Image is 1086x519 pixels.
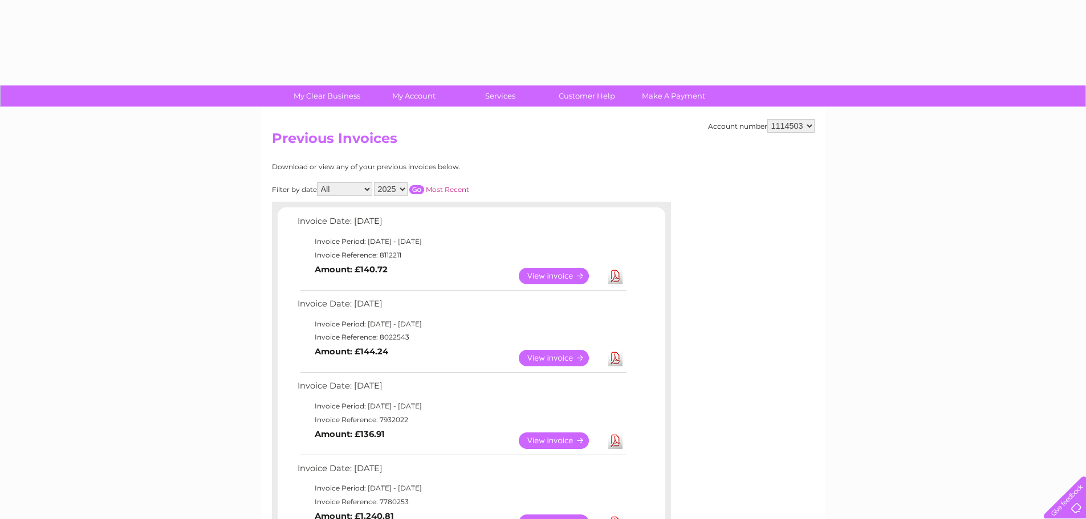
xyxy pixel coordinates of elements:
[272,163,571,171] div: Download or view any of your previous invoices below.
[295,461,628,482] td: Invoice Date: [DATE]
[315,264,388,275] b: Amount: £140.72
[608,350,623,366] a: Download
[295,413,628,427] td: Invoice Reference: 7932022
[519,432,603,449] a: View
[295,235,628,248] td: Invoice Period: [DATE] - [DATE]
[295,330,628,344] td: Invoice Reference: 8022543
[280,85,374,107] a: My Clear Business
[453,85,547,107] a: Services
[519,350,603,366] a: View
[295,214,628,235] td: Invoice Date: [DATE]
[608,268,623,284] a: Download
[272,182,571,196] div: Filter by date
[295,317,628,331] td: Invoice Period: [DATE] - [DATE]
[608,432,623,449] a: Download
[426,185,469,194] a: Most Recent
[627,85,721,107] a: Make A Payment
[295,481,628,495] td: Invoice Period: [DATE] - [DATE]
[315,429,385,439] b: Amount: £136.91
[540,85,634,107] a: Customer Help
[295,399,628,413] td: Invoice Period: [DATE] - [DATE]
[295,248,628,262] td: Invoice Reference: 8112211
[367,85,461,107] a: My Account
[295,378,628,399] td: Invoice Date: [DATE]
[708,119,815,133] div: Account number
[315,346,388,357] b: Amount: £144.24
[295,495,628,509] td: Invoice Reference: 7780253
[295,296,628,317] td: Invoice Date: [DATE]
[272,130,815,152] h2: Previous Invoices
[519,268,603,284] a: View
